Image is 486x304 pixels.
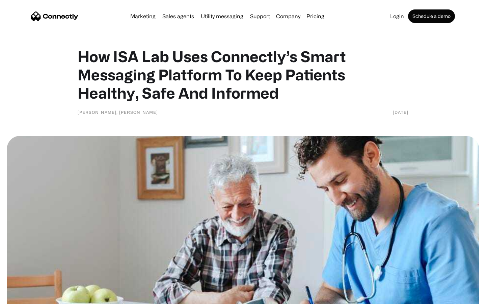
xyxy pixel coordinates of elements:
[276,11,300,21] div: Company
[198,14,246,19] a: Utility messaging
[304,14,327,19] a: Pricing
[78,109,158,116] div: [PERSON_NAME], [PERSON_NAME]
[393,109,408,116] div: [DATE]
[247,14,273,19] a: Support
[408,9,455,23] a: Schedule a demo
[128,14,158,19] a: Marketing
[387,14,407,19] a: Login
[13,292,40,302] ul: Language list
[78,47,408,102] h1: How ISA Lab Uses Connectly’s Smart Messaging Platform To Keep Patients Healthy, Safe And Informed
[160,14,197,19] a: Sales agents
[7,292,40,302] aside: Language selected: English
